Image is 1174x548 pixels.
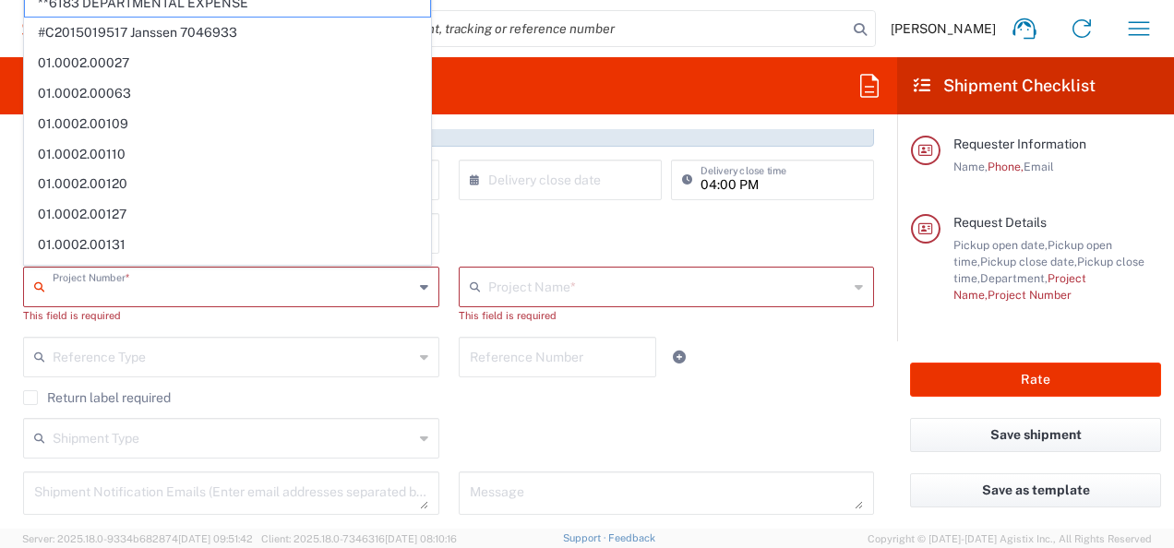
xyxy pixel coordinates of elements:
span: Email [1024,160,1054,173]
span: Copyright © [DATE]-[DATE] Agistix Inc., All Rights Reserved [868,530,1152,547]
span: 01.0002.00110 [25,140,430,169]
button: Save as template [910,473,1161,507]
span: [DATE] 08:10:16 [385,533,457,544]
span: Pickup close date, [980,255,1077,268]
span: Client: 2025.18.0-7346316 [261,533,457,544]
h2: Shipment Checklist [914,75,1096,97]
span: [DATE] 09:51:42 [178,533,253,544]
input: Shipment, tracking or reference number [369,11,847,46]
label: Return label required [23,390,171,405]
span: Request Details [953,215,1047,230]
span: [PERSON_NAME] [891,20,996,37]
button: Save shipment [910,418,1161,452]
span: 01.0002.00127 [25,200,430,229]
span: Phone, [988,160,1024,173]
div: This field is required [459,307,875,324]
a: Support [563,532,609,543]
span: 01.0002.00141 [25,261,430,290]
div: This field is required [23,307,439,324]
a: Feedback [608,532,655,543]
span: 01.0002.00131 [25,231,430,259]
span: Name, [953,160,988,173]
span: Pickup open date, [953,238,1048,252]
span: 01.0002.00120 [25,170,430,198]
span: Department, [980,271,1048,285]
h2: Desktop Shipment Request [22,75,234,97]
a: Add Reference [666,344,692,370]
span: Requester Information [953,137,1086,151]
span: Project Number [988,288,1072,302]
span: 01.0002.00109 [25,110,430,138]
button: Rate [910,363,1161,397]
span: Server: 2025.18.0-9334b682874 [22,533,253,544]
